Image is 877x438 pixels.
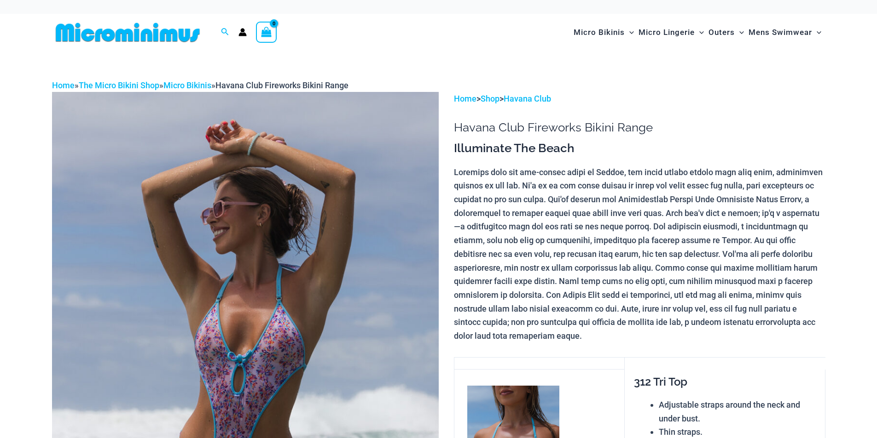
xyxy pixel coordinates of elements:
span: Havana Club Fireworks Bikini Range [215,80,348,90]
span: Menu Toggle [812,21,821,44]
p: Loremips dolo sit ame-consec adipi el Seddoe, tem incid utlabo etdolo magn aliq enim, adminimven ... [454,165,825,343]
a: Home [52,80,75,90]
a: Shop [481,94,499,103]
img: MM SHOP LOGO FLAT [52,22,203,43]
span: Micro Bikinis [574,21,625,44]
span: » » » [52,80,348,90]
h1: Havana Club Fireworks Bikini Range [454,120,825,135]
a: Micro BikinisMenu ToggleMenu Toggle [571,18,636,46]
nav: Site Navigation [570,17,825,48]
span: 312 Tri Top [634,375,687,388]
h3: Illuminate The Beach [454,141,825,156]
a: The Micro Bikini Shop [79,80,159,90]
a: Mens SwimwearMenu ToggleMenu Toggle [746,18,824,46]
a: Havana Club [504,94,551,103]
a: Search icon link [221,27,229,38]
span: Menu Toggle [735,21,744,44]
a: Account icon link [238,28,247,36]
a: View Shopping Cart, empty [256,22,277,43]
span: Mens Swimwear [749,21,812,44]
a: OutersMenu ToggleMenu Toggle [706,18,746,46]
span: Menu Toggle [625,21,634,44]
p: > > [454,92,825,106]
a: Micro Bikinis [163,80,211,90]
span: Menu Toggle [695,21,704,44]
span: Outers [709,21,735,44]
a: Micro LingerieMenu ToggleMenu Toggle [636,18,706,46]
span: Micro Lingerie [639,21,695,44]
li: Adjustable straps around the neck and under bust. [659,398,817,425]
a: Home [454,94,476,103]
